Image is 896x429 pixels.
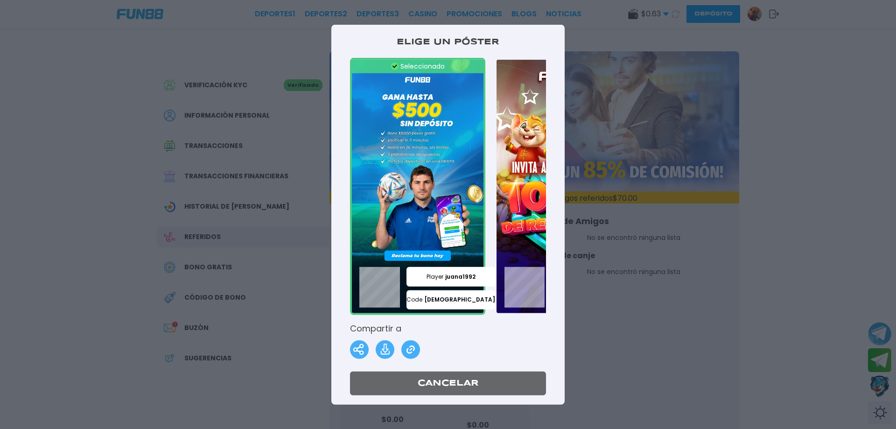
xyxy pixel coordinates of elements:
[352,59,483,73] div: Seleccionado
[376,340,394,359] img: Download
[350,372,546,395] button: Cancelar
[350,340,369,359] img: Share
[350,322,546,335] p: Compartir a
[495,57,630,315] img: /assets/poster_2-3138f731.webp
[424,295,495,304] span: [DEMOGRAPHIC_DATA]
[406,267,495,286] p: Player
[350,57,485,315] img: /assets/poster_1-9563f904.webp
[445,273,476,281] span: juana1992
[406,290,495,309] p: Code
[350,35,546,48] p: Elige un póster
[401,340,420,359] img: Share Link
